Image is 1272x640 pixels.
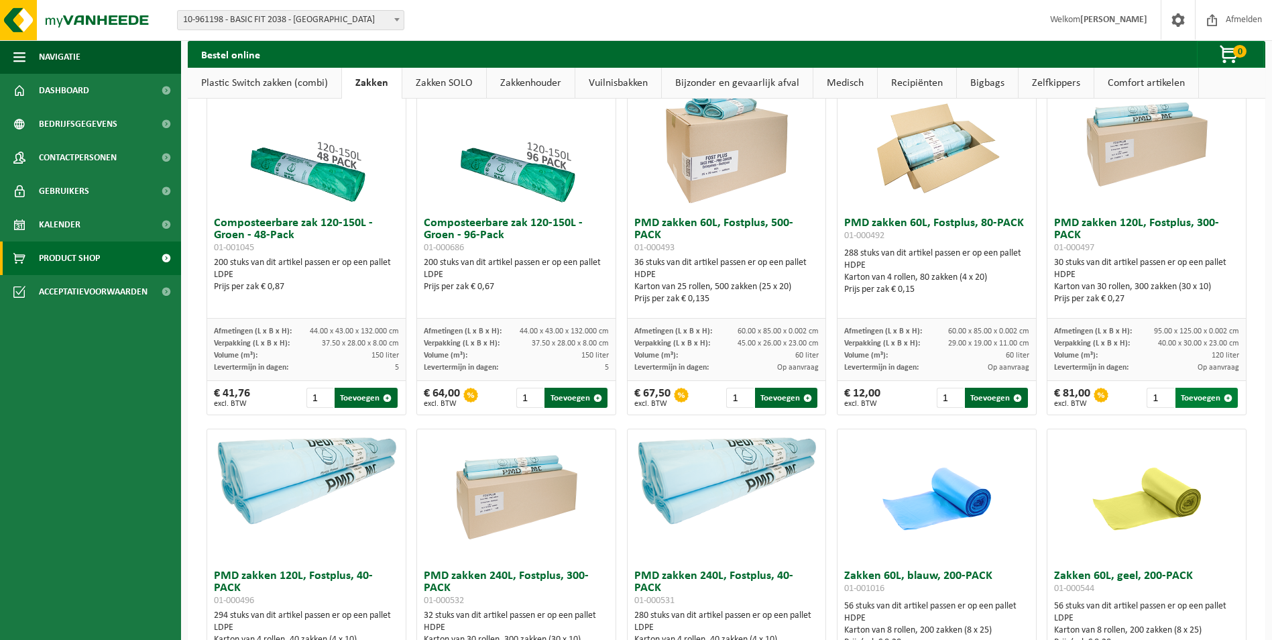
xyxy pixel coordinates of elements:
span: 01-000531 [634,596,675,606]
img: 01-000492 [870,76,1004,211]
h3: Composteerbare zak 120-150L - Groen - 48-Pack [214,217,399,254]
div: Prijs per zak € 0,67 [424,281,609,293]
span: Gebruikers [39,174,89,208]
div: HDPE [424,622,609,634]
span: 0 [1233,45,1247,58]
span: Verpakking (L x B x H): [424,339,500,348]
span: Volume (m³): [634,352,678,360]
img: 01-000686 [449,76,583,211]
div: Karton van 25 rollen, 500 zakken (25 x 20) [634,281,819,293]
span: excl. BTW [424,400,460,408]
div: € 41,76 [214,388,250,408]
h3: PMD zakken 240L, Fostplus, 300-PACK [424,570,609,606]
span: Product Shop [39,242,100,275]
span: Volume (m³): [844,352,888,360]
span: Afmetingen (L x B x H): [634,327,712,335]
span: 150 liter [371,352,399,360]
div: LDPE [1054,612,1239,625]
a: Plastic Switch zakken (combi) [188,68,341,99]
span: 150 liter [581,352,609,360]
a: Recipiënten [878,68,956,99]
h3: PMD zakken 120L, Fostplus, 40-PACK [214,570,399,606]
span: 01-000497 [1054,243,1094,253]
span: 01-000492 [844,231,884,241]
span: Dashboard [39,74,89,107]
img: 01-001045 [239,76,373,211]
span: 5 [395,364,399,372]
h3: PMD zakken 60L, Fostplus, 500-PACK [634,217,819,254]
div: HDPE [844,260,1029,272]
span: 37.50 x 28.00 x 8.00 cm [322,339,399,348]
span: 10-961198 - BASIC FIT 2038 - BRUSSEL [178,11,404,30]
input: 1 [516,388,543,408]
div: € 81,00 [1054,388,1090,408]
span: Levertermijn in dagen: [844,364,919,372]
div: € 67,50 [634,388,671,408]
img: 01-000544 [1080,429,1214,564]
h3: Zakken 60L, blauw, 200-PACK [844,570,1029,597]
div: Prijs per zak € 0,135 [634,293,819,305]
div: Karton van 30 rollen, 300 zakken (30 x 10) [1054,281,1239,293]
a: Zakkenhouder [487,68,575,99]
span: excl. BTW [214,400,250,408]
span: 60.00 x 85.00 x 0.002 cm [738,327,819,335]
button: 0 [1197,41,1264,68]
img: 01-001016 [870,429,1004,564]
span: 01-000544 [1054,584,1094,594]
span: Verpakking (L x B x H): [214,339,290,348]
h3: PMD zakken 240L, Fostplus, 40-PACK [634,570,819,606]
img: 01-000493 [659,76,793,211]
button: Toevoegen [335,388,397,408]
span: excl. BTW [634,400,671,408]
div: 200 stuks van dit artikel passen er op een pallet [214,257,399,293]
span: 01-000532 [424,596,464,606]
span: 60 liter [1006,352,1029,360]
a: Bijzonder en gevaarlijk afval [662,68,813,99]
div: 30 stuks van dit artikel passen er op een pallet [1054,257,1239,305]
span: 01-000493 [634,243,675,253]
a: Zakken [342,68,402,99]
span: Op aanvraag [1198,364,1239,372]
span: 01-000686 [424,243,464,253]
span: 120 liter [1212,352,1239,360]
span: Op aanvraag [777,364,819,372]
span: Levertermijn in dagen: [424,364,498,372]
button: Toevoegen [965,388,1027,408]
div: HDPE [844,612,1029,625]
div: 36 stuks van dit artikel passen er op een pallet [634,257,819,305]
h3: PMD zakken 60L, Fostplus, 80-PACK [844,217,1029,244]
span: Bedrijfsgegevens [39,107,117,141]
div: LDPE [214,622,399,634]
span: 29.00 x 19.00 x 11.00 cm [948,339,1029,348]
div: LDPE [214,269,399,281]
div: Prijs per zak € 0,87 [214,281,399,293]
div: 288 stuks van dit artikel passen er op een pallet [844,248,1029,296]
span: Levertermijn in dagen: [1054,364,1129,372]
div: € 12,00 [844,388,880,408]
span: Navigatie [39,40,80,74]
span: Volume (m³): [214,352,257,360]
span: Verpakking (L x B x H): [1054,339,1130,348]
div: HDPE [1054,269,1239,281]
img: 01-000497 [1080,76,1214,211]
span: 01-001045 [214,243,254,253]
span: Verpakking (L x B x H): [844,339,920,348]
div: LDPE [424,269,609,281]
span: Kalender [39,208,80,242]
h3: Composteerbare zak 120-150L - Groen - 96-Pack [424,217,609,254]
a: Vuilnisbakken [575,68,661,99]
div: 200 stuks van dit artikel passen er op een pallet [424,257,609,293]
span: Levertermijn in dagen: [214,364,288,372]
h2: Bestel online [188,41,274,67]
div: Prijs per zak € 0,27 [1054,293,1239,305]
span: Volume (m³): [424,352,467,360]
button: Toevoegen [544,388,607,408]
span: Afmetingen (L x B x H): [424,327,502,335]
span: 60 liter [795,352,819,360]
span: 01-000496 [214,596,254,606]
span: 01-001016 [844,584,884,594]
img: 01-000531 [628,429,826,529]
span: 95.00 x 125.00 x 0.002 cm [1154,327,1239,335]
span: excl. BTW [844,400,880,408]
span: Acceptatievoorwaarden [39,275,148,309]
